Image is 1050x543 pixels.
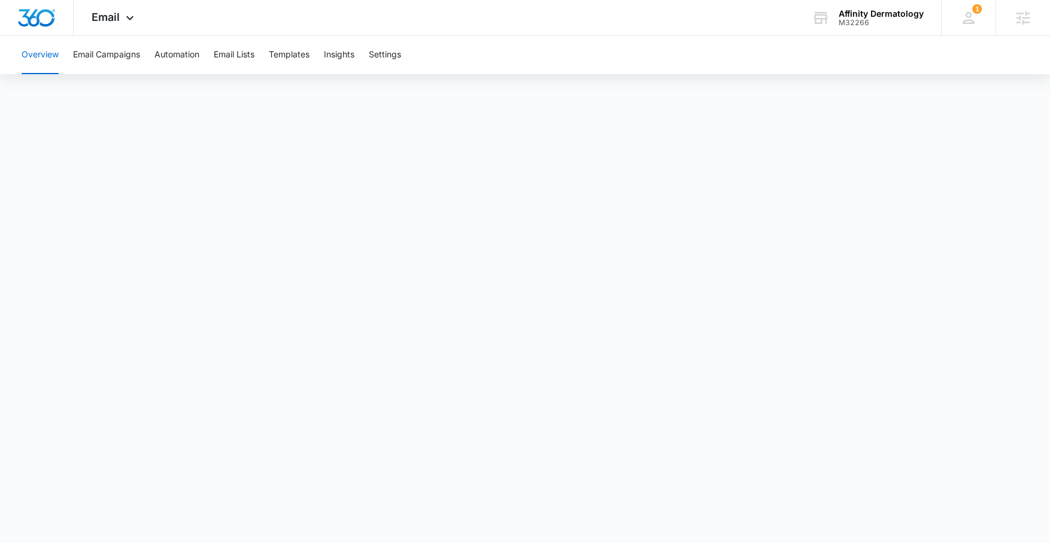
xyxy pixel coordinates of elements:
[972,4,982,14] span: 1
[269,36,309,74] button: Templates
[73,36,140,74] button: Email Campaigns
[324,36,354,74] button: Insights
[214,36,254,74] button: Email Lists
[22,36,59,74] button: Overview
[972,4,982,14] div: notifications count
[154,36,199,74] button: Automation
[92,11,120,23] span: Email
[369,36,401,74] button: Settings
[839,9,924,19] div: account name
[839,19,924,27] div: account id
